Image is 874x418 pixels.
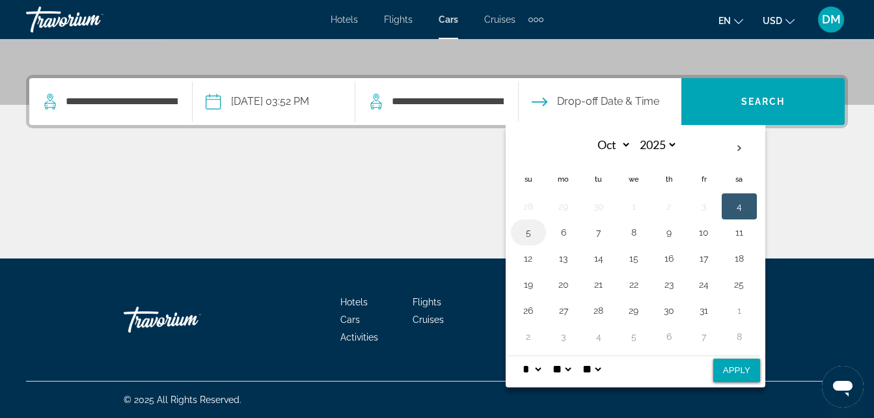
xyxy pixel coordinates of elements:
[623,249,644,268] button: Day 15
[729,275,750,294] button: Day 25
[520,356,543,382] select: Select hour
[659,275,679,294] button: Day 23
[588,275,609,294] button: Day 21
[659,197,679,216] button: Day 2
[518,301,539,320] button: Day 26
[694,301,715,320] button: Day 31
[553,197,574,216] button: Day 29
[511,133,757,350] table: Left calendar grid
[659,327,679,346] button: Day 6
[694,275,715,294] button: Day 24
[518,223,539,242] button: Day 5
[340,314,360,325] a: Cars
[729,301,750,320] button: Day 1
[124,300,254,339] a: Go Home
[729,223,750,242] button: Day 11
[439,14,458,25] a: Cars
[741,96,785,107] span: Search
[659,223,679,242] button: Day 9
[588,327,609,346] button: Day 4
[26,3,156,36] a: Travorium
[718,11,743,30] button: Change language
[588,223,609,242] button: Day 7
[713,359,760,382] button: Apply
[550,356,573,382] select: Select minute
[763,11,795,30] button: Change currency
[589,133,631,156] select: Select month
[623,197,644,216] button: Day 1
[124,395,241,405] span: © 2025 All Rights Reserved.
[659,301,679,320] button: Day 30
[484,14,515,25] a: Cruises
[532,78,659,125] button: Open drop-off date and time picker
[206,78,309,125] button: Pickup date: Oct 04, 2025 03:52 PM
[528,9,543,30] button: Extra navigation items
[729,249,750,268] button: Day 18
[722,133,757,163] button: Next month
[64,92,179,111] input: Search pickup location
[694,197,715,216] button: Day 3
[681,78,845,125] button: Search
[822,366,864,408] iframe: Button to launch messaging window
[659,249,679,268] button: Day 16
[718,16,731,26] span: en
[635,133,677,156] select: Select year
[518,275,539,294] button: Day 19
[694,249,715,268] button: Day 17
[580,356,603,382] select: Select AM/PM
[763,16,782,26] span: USD
[390,92,505,111] input: Search dropoff location
[588,197,609,216] button: Day 30
[518,197,539,216] button: Day 28
[588,301,609,320] button: Day 28
[694,223,715,242] button: Day 10
[518,327,539,346] button: Day 2
[729,327,750,346] button: Day 8
[518,249,539,268] button: Day 12
[413,314,444,325] a: Cruises
[623,301,644,320] button: Day 29
[553,275,574,294] button: Day 20
[623,223,644,242] button: Day 8
[729,197,750,216] button: Day 4
[694,327,715,346] button: Day 7
[623,327,644,346] button: Day 5
[588,249,609,268] button: Day 14
[29,78,845,125] div: Search widget
[331,14,358,25] a: Hotels
[623,275,644,294] button: Day 22
[340,297,368,307] a: Hotels
[553,301,574,320] button: Day 27
[814,6,848,33] button: User Menu
[553,327,574,346] button: Day 3
[340,332,378,342] a: Activities
[384,14,413,25] a: Flights
[413,297,441,307] a: Flights
[553,249,574,268] button: Day 13
[822,13,841,26] span: DM
[553,223,574,242] button: Day 6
